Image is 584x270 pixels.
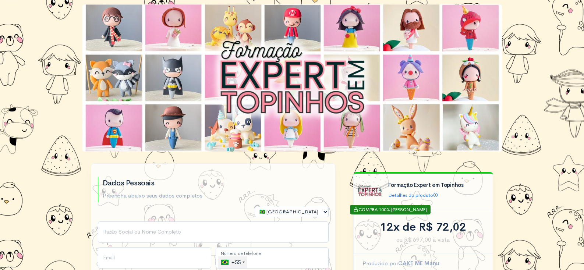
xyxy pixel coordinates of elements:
[388,182,486,188] h4: Formação Expert em Topinhos
[350,205,431,214] div: COMPRA 100% [PERSON_NAME]
[221,256,247,268] div: +55
[103,192,202,200] p: Preencha abaixo seus dados completos
[362,235,484,244] span: ou R$ 697,00 à vista
[358,179,382,202] img: Logo%20Forma%C3%A7%C3%A3o%20Expert%20em%20Topinhos.png
[98,247,211,269] input: Email
[362,219,484,235] div: 12x de R$ 72,02
[218,256,247,268] div: Brazil (Brasil): +55
[98,221,329,243] input: Nome Completo
[103,179,202,187] h2: Dados Pessoais
[388,192,438,198] a: Detalhes do produto
[398,260,439,267] strong: CAKE ME Manu
[362,259,484,268] p: Produzido por
[82,4,502,152] img: ...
